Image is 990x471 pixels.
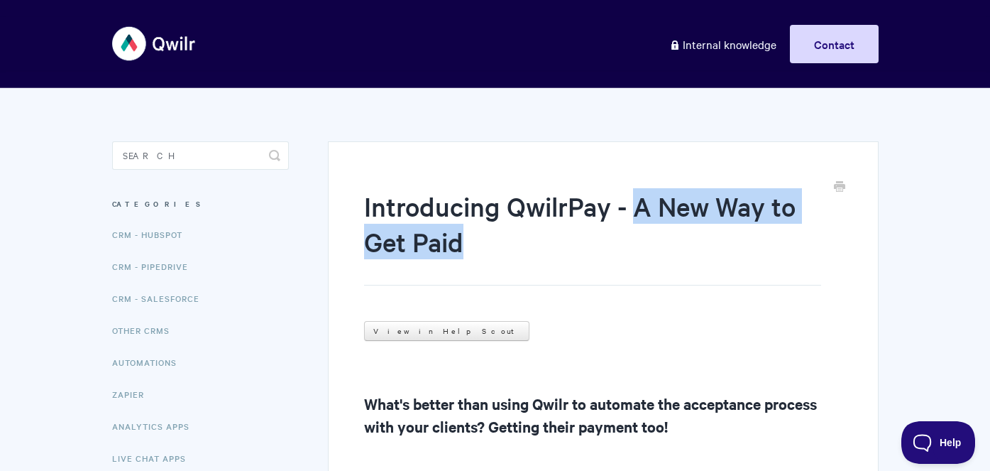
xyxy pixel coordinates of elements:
[112,17,197,70] img: Qwilr Help Center
[364,321,529,341] a: View in Help Scout
[112,220,193,249] a: CRM - HubSpot
[112,141,289,170] input: Search
[112,191,289,217] h3: Categories
[112,380,155,408] a: Zapier
[790,25,879,63] a: Contact
[901,421,976,464] iframe: Toggle Customer Support
[112,348,187,377] a: Automations
[834,180,845,195] a: Print this Article
[659,25,787,63] a: Internal knowledge
[112,284,210,313] a: CRM - Salesforce
[112,412,200,440] a: Analytics Apps
[112,252,199,281] a: CRM - Pipedrive
[364,188,820,286] h1: Introducing QwilrPay - A New Way to Get Paid
[364,392,842,438] h2: What's better than using Qwilr to automate the acceptance process with your clients? Getting thei...
[112,316,180,345] a: Other CRMs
